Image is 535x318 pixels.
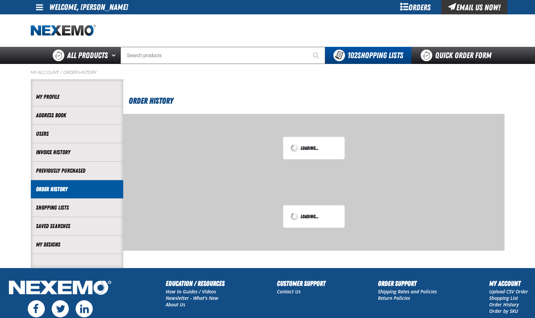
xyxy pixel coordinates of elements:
[308,47,325,64] button: Start Searching
[67,49,108,62] span: All Products
[325,47,411,64] button: You have 102 Shopping Lists. Open to view details
[290,212,337,221] div: Loading...
[60,70,62,75] span: /
[378,295,410,301] a: Return Policies
[36,167,118,175] a: Previously Purchased
[489,288,528,295] a: Upload CSV Order
[166,295,218,301] a: Newsletter - What's New
[120,47,325,64] input: Search
[31,70,59,75] a: My Account
[347,51,403,60] span: Shopping Lists
[378,288,437,295] a: Shipping Rates and Policies
[36,241,118,249] a: My Designs
[489,301,519,308] a: Order History
[290,144,337,152] div: Loading...
[378,278,437,289] h2: Order Support
[31,25,96,37] a: Home
[31,25,96,37] img: Nexemo logo
[489,278,528,289] h2: My Account
[166,278,225,289] h2: Education / Resources
[36,185,118,193] a: Order History
[166,288,216,295] a: How to Guides / Videos
[31,70,505,75] nav: Breadcrumbs
[347,51,357,60] strong: 102
[489,308,518,314] a: Order by SKU
[36,93,118,101] a: My Profile
[36,148,118,156] a: Invoice History
[129,96,173,106] span: Order History
[63,70,97,75] a: Order History
[411,47,504,64] a: Quick Order Form
[36,222,118,230] a: Saved Searches
[36,130,118,138] a: Users
[277,278,326,289] h2: Customer Support
[36,111,118,119] a: Address Book
[489,295,518,301] a: Shopping List
[36,204,118,212] a: Shopping Lists
[277,288,301,295] a: Contact Us
[166,301,185,308] a: About Us
[7,278,113,299] img: Nexemo Logo
[109,47,120,64] button: Open All Products pages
